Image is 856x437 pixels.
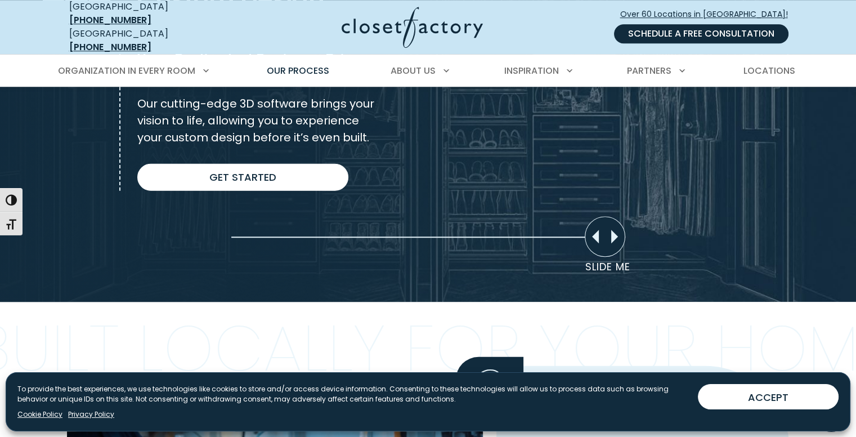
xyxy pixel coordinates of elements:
[137,164,348,191] a: Get Started
[69,14,151,26] a: [PHONE_NUMBER]
[391,64,436,77] span: About Us
[585,259,633,274] p: Slide Me
[68,409,114,420] a: Privacy Policy
[620,5,797,24] a: Over 60 Locations in [GEOGRAPHIC_DATA]!
[137,95,378,146] p: Our cutting-edge 3D software brings your vision to life, allowing you to experience your custom d...
[698,384,839,409] button: ACCEPT
[585,216,625,257] div: Move slider to compare images
[620,8,797,20] span: Over 60 Locations in [GEOGRAPHIC_DATA]!
[627,64,671,77] span: Partners
[69,27,232,54] div: [GEOGRAPHIC_DATA]
[50,55,806,87] nav: Primary Menu
[17,384,689,404] p: To provide the best experiences, we use technologies like cookies to store and/or access device i...
[342,7,483,48] img: Closet Factory Logo
[58,64,195,77] span: Organization in Every Room
[743,64,795,77] span: Locations
[267,64,329,77] span: Our Process
[504,64,559,77] span: Inspiration
[17,409,62,420] a: Cookie Policy
[456,356,523,425] span: 3
[614,24,788,43] a: Schedule a Free Consultation
[69,41,151,53] a: [PHONE_NUMBER]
